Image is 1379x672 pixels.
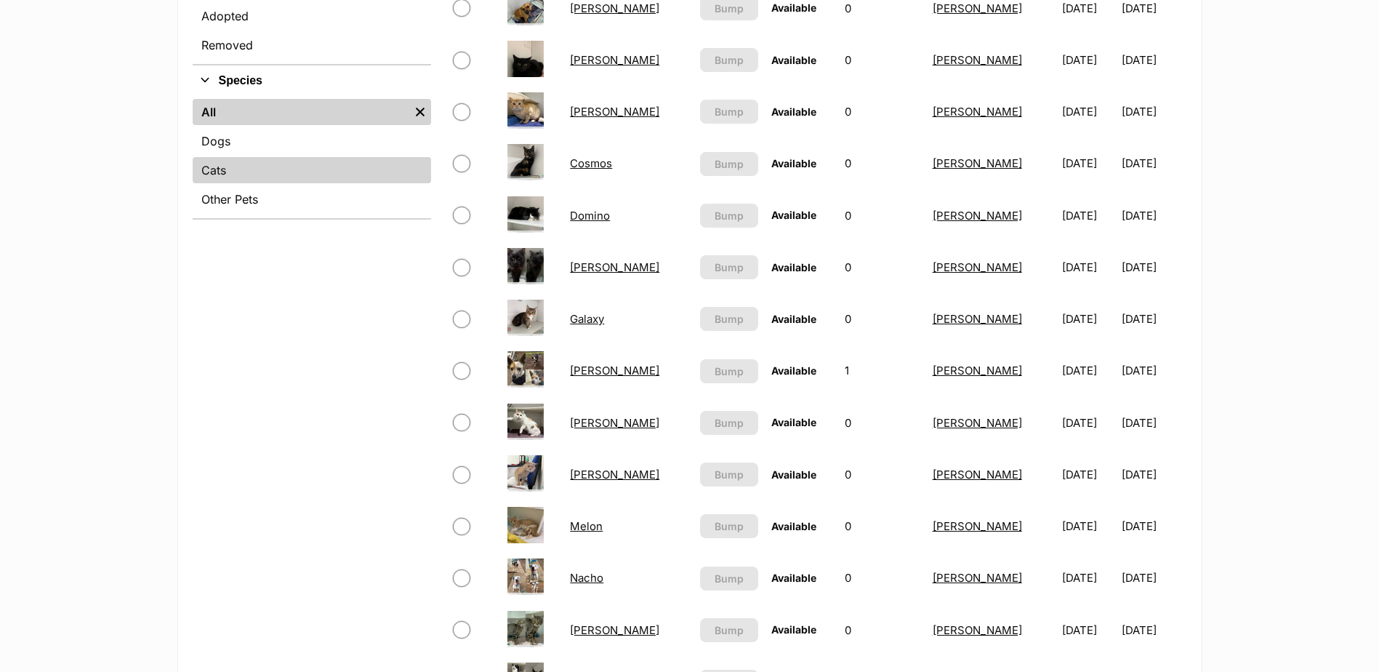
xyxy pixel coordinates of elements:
[1056,87,1120,137] td: [DATE]
[715,571,744,586] span: Bump
[771,157,816,169] span: Available
[771,313,816,325] span: Available
[193,99,409,125] a: All
[933,53,1022,67] a: [PERSON_NAME]
[700,100,759,124] button: Bump
[839,345,925,396] td: 1
[715,52,744,68] span: Bump
[700,463,759,487] button: Bump
[715,260,744,275] span: Bump
[1122,605,1186,655] td: [DATE]
[193,186,431,212] a: Other Pets
[933,519,1022,533] a: [PERSON_NAME]
[839,242,925,292] td: 0
[839,398,925,448] td: 0
[715,1,744,16] span: Bump
[715,623,744,638] span: Bump
[933,312,1022,326] a: [PERSON_NAME]
[1056,345,1120,396] td: [DATE]
[715,156,744,172] span: Bump
[771,623,816,636] span: Available
[193,128,431,154] a: Dogs
[771,468,816,481] span: Available
[839,35,925,85] td: 0
[933,105,1022,119] a: [PERSON_NAME]
[700,411,759,435] button: Bump
[570,105,659,119] a: [PERSON_NAME]
[715,364,744,379] span: Bump
[1056,449,1120,500] td: [DATE]
[771,209,816,221] span: Available
[771,572,816,584] span: Available
[1122,191,1186,241] td: [DATE]
[570,416,659,430] a: [PERSON_NAME]
[933,571,1022,585] a: [PERSON_NAME]
[570,53,659,67] a: [PERSON_NAME]
[933,364,1022,377] a: [PERSON_NAME]
[1056,242,1120,292] td: [DATE]
[1056,398,1120,448] td: [DATE]
[700,567,759,591] button: Bump
[715,104,744,119] span: Bump
[839,191,925,241] td: 0
[700,152,759,176] button: Bump
[700,307,759,331] button: Bump
[715,415,744,431] span: Bump
[1122,294,1186,344] td: [DATE]
[1056,605,1120,655] td: [DATE]
[1122,87,1186,137] td: [DATE]
[1122,553,1186,603] td: [DATE]
[715,311,744,327] span: Bump
[933,468,1022,481] a: [PERSON_NAME]
[771,520,816,532] span: Available
[1122,242,1186,292] td: [DATE]
[409,99,431,125] a: Remove filter
[715,467,744,482] span: Bump
[1122,398,1186,448] td: [DATE]
[933,416,1022,430] a: [PERSON_NAME]
[193,71,431,90] button: Species
[1056,294,1120,344] td: [DATE]
[771,416,816,428] span: Available
[715,208,744,223] span: Bump
[839,553,925,603] td: 0
[1122,35,1186,85] td: [DATE]
[570,312,604,326] a: Galaxy
[700,204,759,228] button: Bump
[839,501,925,551] td: 0
[771,1,816,14] span: Available
[839,449,925,500] td: 0
[839,138,925,188] td: 0
[1122,138,1186,188] td: [DATE]
[1056,553,1120,603] td: [DATE]
[193,96,431,218] div: Species
[771,364,816,377] span: Available
[193,3,431,29] a: Adopted
[570,156,612,170] a: Cosmos
[933,156,1022,170] a: [PERSON_NAME]
[771,105,816,118] span: Available
[570,468,659,481] a: [PERSON_NAME]
[771,54,816,66] span: Available
[839,87,925,137] td: 0
[933,1,1022,15] a: [PERSON_NAME]
[933,260,1022,274] a: [PERSON_NAME]
[1056,191,1120,241] td: [DATE]
[933,209,1022,223] a: [PERSON_NAME]
[1056,501,1120,551] td: [DATE]
[1122,501,1186,551] td: [DATE]
[570,571,603,585] a: Nacho
[1122,449,1186,500] td: [DATE]
[193,157,431,183] a: Cats
[570,519,603,533] a: Melon
[839,605,925,655] td: 0
[570,623,659,637] a: [PERSON_NAME]
[1056,138,1120,188] td: [DATE]
[700,255,759,279] button: Bump
[570,209,610,223] a: Domino
[570,364,659,377] a: [PERSON_NAME]
[700,48,759,72] button: Bump
[700,359,759,383] button: Bump
[570,1,659,15] a: [PERSON_NAME]
[700,514,759,538] button: Bump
